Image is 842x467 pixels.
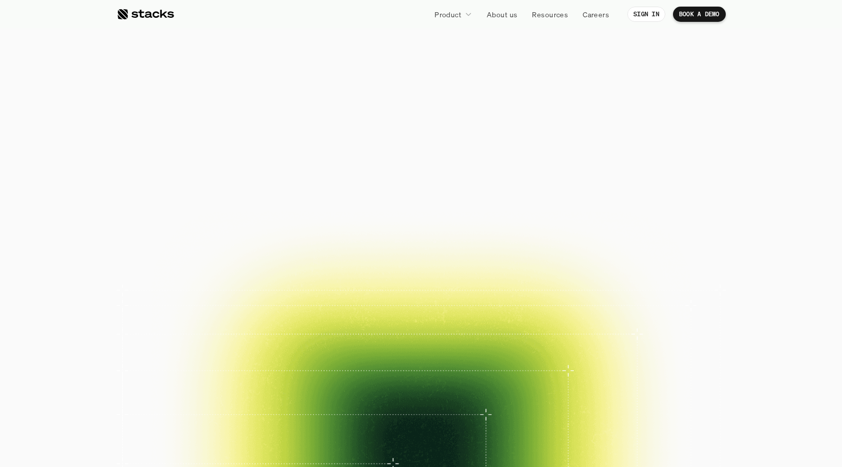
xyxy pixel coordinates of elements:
a: BOOK A DEMO [315,214,408,240]
a: Resources [526,5,574,23]
h2: Case study [164,299,191,305]
p: EXPLORE PRODUCT [431,220,510,234]
p: SIGN IN [633,11,659,18]
p: Resources [532,9,568,20]
h2: Case study [235,299,262,305]
a: Careers [577,5,615,23]
p: Careers [583,9,609,20]
p: About us [487,9,517,20]
a: About us [481,5,523,23]
a: EXPLORE PRODUCT [413,214,527,240]
h2: Case study [448,299,475,305]
a: Case study [142,263,208,309]
a: Case study [426,263,492,309]
a: Case study [284,263,350,309]
a: Case study [213,263,279,309]
span: close. [501,61,613,107]
span: financial [318,61,493,107]
h2: Case study [306,299,333,305]
p: Product [434,9,461,20]
p: BOOK A DEMO [679,11,720,18]
p: Close your books faster, smarter, and risk-free with Stacks, the AI tool for accounting teams. [294,165,548,196]
a: SIGN IN [627,7,665,22]
a: Case study [497,263,563,309]
h2: Case study [519,299,546,305]
span: Reimagined. [294,107,548,152]
span: The [229,61,310,107]
a: BOOK A DEMO [673,7,726,22]
p: BOOK A DEMO [332,220,390,234]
